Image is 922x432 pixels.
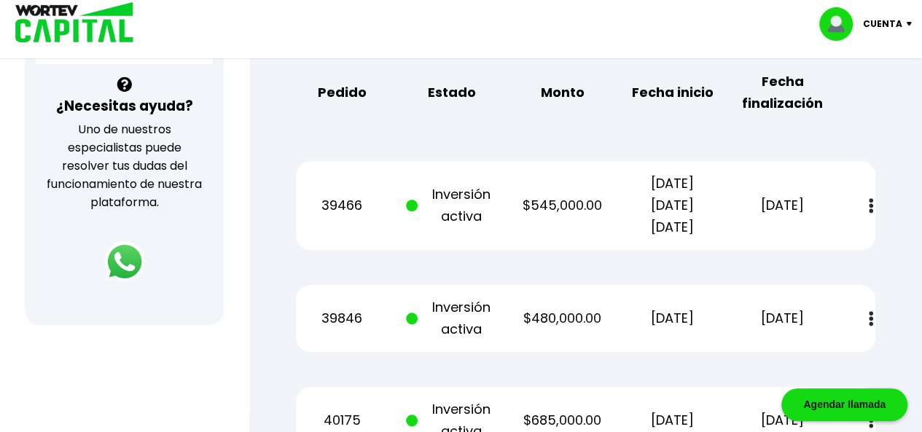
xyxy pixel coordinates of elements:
p: Cuenta [863,13,902,35]
p: Inversión activa [406,184,499,227]
p: [DATE] [736,195,829,216]
b: Estado [428,82,476,103]
div: Agendar llamada [781,388,907,421]
p: 39466 [296,195,388,216]
p: [DATE] [736,307,829,329]
p: [DATE] [DATE] [DATE] [626,173,719,238]
p: 40175 [296,409,388,431]
b: Fecha finalización [736,71,829,114]
p: Inversión activa [406,296,499,340]
img: logos_whatsapp-icon.242b2217.svg [104,241,145,282]
p: Uno de nuestros especialistas puede resolver tus dudas del funcionamiento de nuestra plataforma. [44,120,205,211]
img: profile-image [819,7,863,41]
b: Fecha inicio [632,82,714,103]
p: 39846 [296,307,388,329]
b: Pedido [318,82,367,103]
p: [DATE] [736,409,829,431]
p: $480,000.00 [516,307,609,329]
img: icon-down [902,22,922,26]
b: Monto [540,82,584,103]
p: $545,000.00 [516,195,609,216]
p: [DATE] [626,409,719,431]
p: $685,000.00 [516,409,609,431]
h3: ¿Necesitas ayuda? [56,95,193,117]
p: [DATE] [626,307,719,329]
